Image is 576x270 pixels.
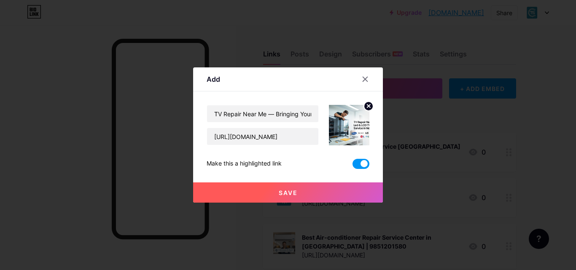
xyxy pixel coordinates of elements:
[207,128,318,145] input: URL
[279,189,298,196] span: Save
[207,105,318,122] input: Title
[207,159,282,169] div: Make this a highlighted link
[193,182,383,203] button: Save
[329,105,369,145] img: link_thumbnail
[207,74,220,84] div: Add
